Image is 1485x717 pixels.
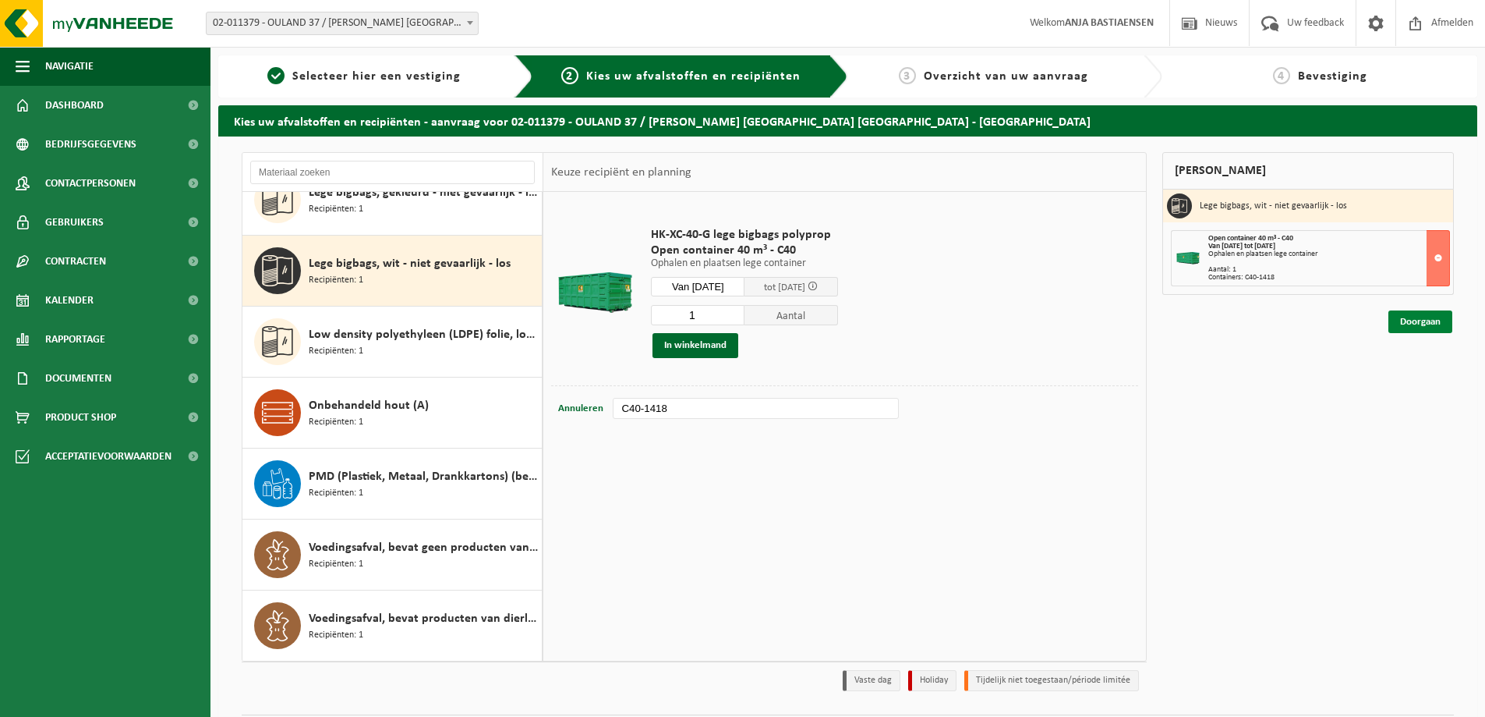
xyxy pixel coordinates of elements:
span: 4 [1273,67,1290,84]
span: Onbehandeld hout (A) [309,396,429,415]
a: 1Selecteer hier een vestiging [226,67,502,86]
span: Dashboard [45,86,104,125]
span: Voedingsafval, bevat producten van dierlijke oorsprong, gemengde verpakking (exclusief glas), cat... [309,609,538,628]
button: Onbehandeld hout (A) Recipiënten: 1 [242,378,543,449]
input: bv. C10-005 [613,398,898,419]
span: Bevestiging [1298,70,1367,83]
span: Acceptatievoorwaarden [45,437,171,476]
span: 1 [267,67,285,84]
li: Holiday [908,670,956,691]
button: Voedingsafval, bevat producten van dierlijke oorsprong, gemengde verpakking (exclusief glas), cat... [242,591,543,661]
button: Voedingsafval, bevat geen producten van dierlijke oorsprong, gemengde verpakking (exclusief glas)... [242,520,543,591]
span: 3 [899,67,916,84]
span: Voedingsafval, bevat geen producten van dierlijke oorsprong, gemengde verpakking (exclusief glas) [309,538,538,557]
span: 2 [561,67,578,84]
span: Aantal [744,305,838,325]
span: Recipiënten: 1 [309,344,363,359]
span: tot [DATE] [764,282,805,293]
button: In winkelmand [652,333,738,358]
span: Annuleren [558,403,603,414]
span: PMD (Plastiek, Metaal, Drankkartons) (bedrijven) [309,467,538,486]
span: Contracten [45,242,106,281]
div: Ophalen en plaatsen lege container [1208,250,1449,258]
span: 02-011379 - OULAND 37 / C. STEINWEG BELGIUM NV - ANTWERPEN [206,12,479,35]
strong: ANJA BASTIAENSEN [1065,17,1154,29]
span: Gebruikers [45,203,104,242]
button: Lege bigbags, gekleurd - niet gevaarlijk - los Recipiënten: 1 [242,165,543,236]
span: 02-011379 - OULAND 37 / C. STEINWEG BELGIUM NV - ANTWERPEN [207,12,478,34]
h3: Lege bigbags, wit - niet gevaarlijk - los [1200,193,1347,218]
span: Open container 40 m³ - C40 [1208,234,1293,243]
strong: Van [DATE] tot [DATE] [1208,242,1275,250]
div: Keuze recipiënt en planning [543,153,699,192]
span: Documenten [45,359,111,398]
span: Low density polyethyleen (LDPE) folie, los, naturel [309,325,538,344]
span: Product Shop [45,398,116,437]
span: Recipiënten: 1 [309,202,363,217]
button: Annuleren [557,398,605,420]
button: PMD (Plastiek, Metaal, Drankkartons) (bedrijven) Recipiënten: 1 [242,449,543,520]
a: Doorgaan [1388,311,1452,333]
span: Recipiënten: 1 [309,415,363,430]
span: Contactpersonen [45,164,136,203]
h2: Kies uw afvalstoffen en recipiënten - aanvraag voor 02-011379 - OULAND 37 / [PERSON_NAME] [GEOGRA... [218,105,1477,136]
span: Lege bigbags, gekleurd - niet gevaarlijk - los [309,183,538,202]
span: Open container 40 m³ - C40 [651,243,838,258]
span: Kalender [45,281,94,320]
input: Materiaal zoeken [250,161,535,184]
span: Navigatie [45,47,94,86]
span: Recipiënten: 1 [309,557,363,572]
button: Lege bigbags, wit - niet gevaarlijk - los Recipiënten: 1 [242,236,543,307]
span: Selecteer hier een vestiging [292,70,461,83]
div: [PERSON_NAME] [1162,152,1454,190]
button: Low density polyethyleen (LDPE) folie, los, naturel Recipiënten: 1 [242,307,543,378]
p: Ophalen en plaatsen lege container [651,258,838,269]
div: Containers: C40-1418 [1208,274,1449,282]
span: Recipiënten: 1 [309,273,363,288]
input: Selecteer datum [651,277,744,296]
li: Vaste dag [843,670,900,691]
span: Lege bigbags, wit - niet gevaarlijk - los [309,254,511,273]
span: HK-XC-40-G lege bigbags polyprop [651,227,838,243]
span: Kies uw afvalstoffen en recipiënten [586,70,801,83]
li: Tijdelijk niet toegestaan/période limitée [964,670,1139,691]
span: Bedrijfsgegevens [45,125,136,164]
span: Overzicht van uw aanvraag [924,70,1088,83]
div: Aantal: 1 [1208,266,1449,274]
span: Recipiënten: 1 [309,486,363,501]
span: Recipiënten: 1 [309,628,363,643]
span: Rapportage [45,320,105,359]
